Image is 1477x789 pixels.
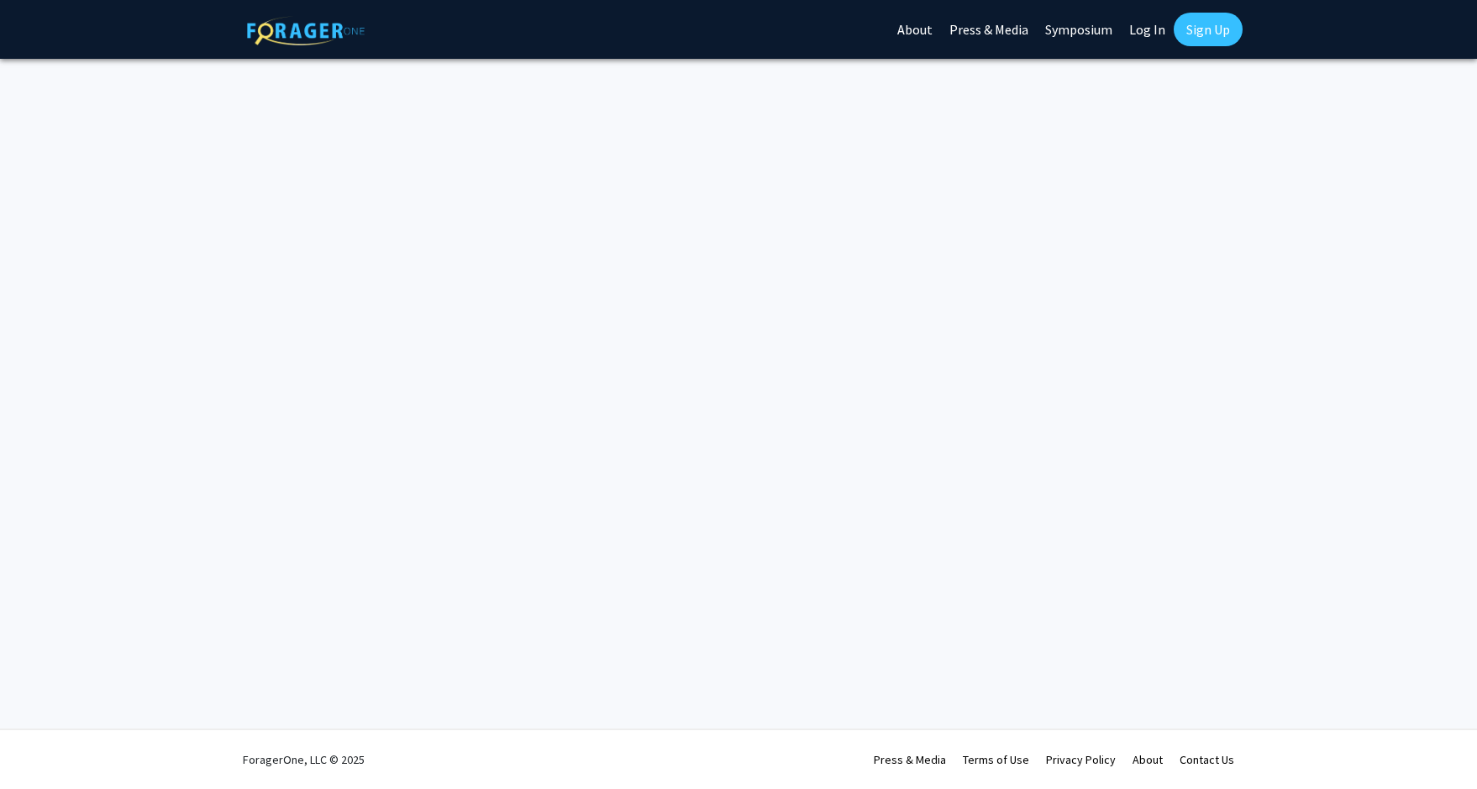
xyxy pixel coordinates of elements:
[247,16,365,45] img: ForagerOne Logo
[1180,752,1234,767] a: Contact Us
[243,730,365,789] div: ForagerOne, LLC © 2025
[1046,752,1116,767] a: Privacy Policy
[1133,752,1163,767] a: About
[1174,13,1243,46] a: Sign Up
[963,752,1029,767] a: Terms of Use
[874,752,946,767] a: Press & Media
